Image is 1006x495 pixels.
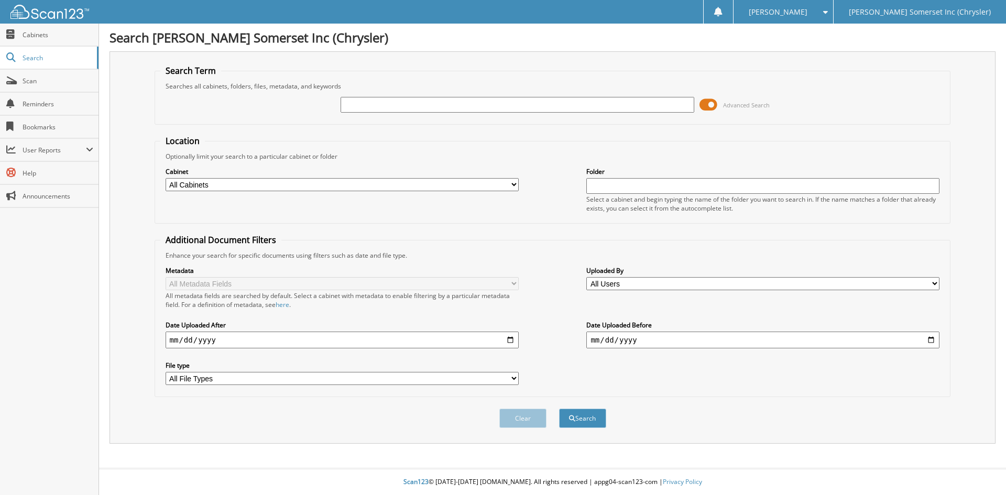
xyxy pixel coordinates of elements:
[110,29,996,46] h1: Search [PERSON_NAME] Somerset Inc (Chrysler)
[23,100,93,108] span: Reminders
[23,123,93,131] span: Bookmarks
[23,53,92,62] span: Search
[166,266,519,275] label: Metadata
[166,321,519,329] label: Date Uploaded After
[160,65,221,76] legend: Search Term
[586,266,939,275] label: Uploaded By
[749,9,807,15] span: [PERSON_NAME]
[23,30,93,39] span: Cabinets
[166,361,519,370] label: File type
[559,409,606,428] button: Search
[10,5,89,19] img: scan123-logo-white.svg
[586,167,939,176] label: Folder
[160,234,281,246] legend: Additional Document Filters
[23,76,93,85] span: Scan
[23,192,93,201] span: Announcements
[99,469,1006,495] div: © [DATE]-[DATE] [DOMAIN_NAME]. All rights reserved | appg04-scan123-com |
[166,332,519,348] input: start
[586,332,939,348] input: end
[586,321,939,329] label: Date Uploaded Before
[23,169,93,178] span: Help
[160,251,945,260] div: Enhance your search for specific documents using filters such as date and file type.
[403,477,429,486] span: Scan123
[166,167,519,176] label: Cabinet
[23,146,86,155] span: User Reports
[160,152,945,161] div: Optionally limit your search to a particular cabinet or folder
[849,9,991,15] span: [PERSON_NAME] Somerset Inc (Chrysler)
[160,135,205,147] legend: Location
[160,82,945,91] div: Searches all cabinets, folders, files, metadata, and keywords
[499,409,546,428] button: Clear
[663,477,702,486] a: Privacy Policy
[166,291,519,309] div: All metadata fields are searched by default. Select a cabinet with metadata to enable filtering b...
[723,101,770,109] span: Advanced Search
[276,300,289,309] a: here
[586,195,939,213] div: Select a cabinet and begin typing the name of the folder you want to search in. If the name match...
